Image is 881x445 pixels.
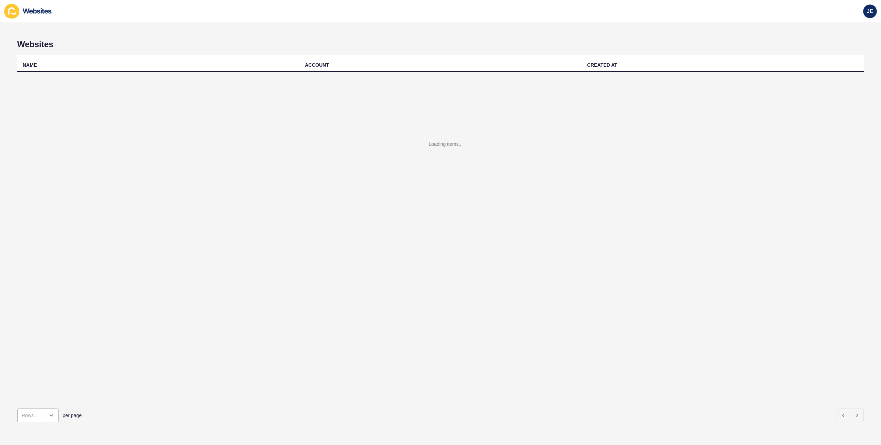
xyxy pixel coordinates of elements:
[587,62,617,68] div: CREATED AT
[63,412,82,419] span: per page
[23,62,37,68] div: NAME
[429,141,463,148] div: Loading items...
[867,8,873,15] span: JE
[17,40,864,49] h1: Websites
[17,409,59,422] div: open menu
[305,62,329,68] div: ACCOUNT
